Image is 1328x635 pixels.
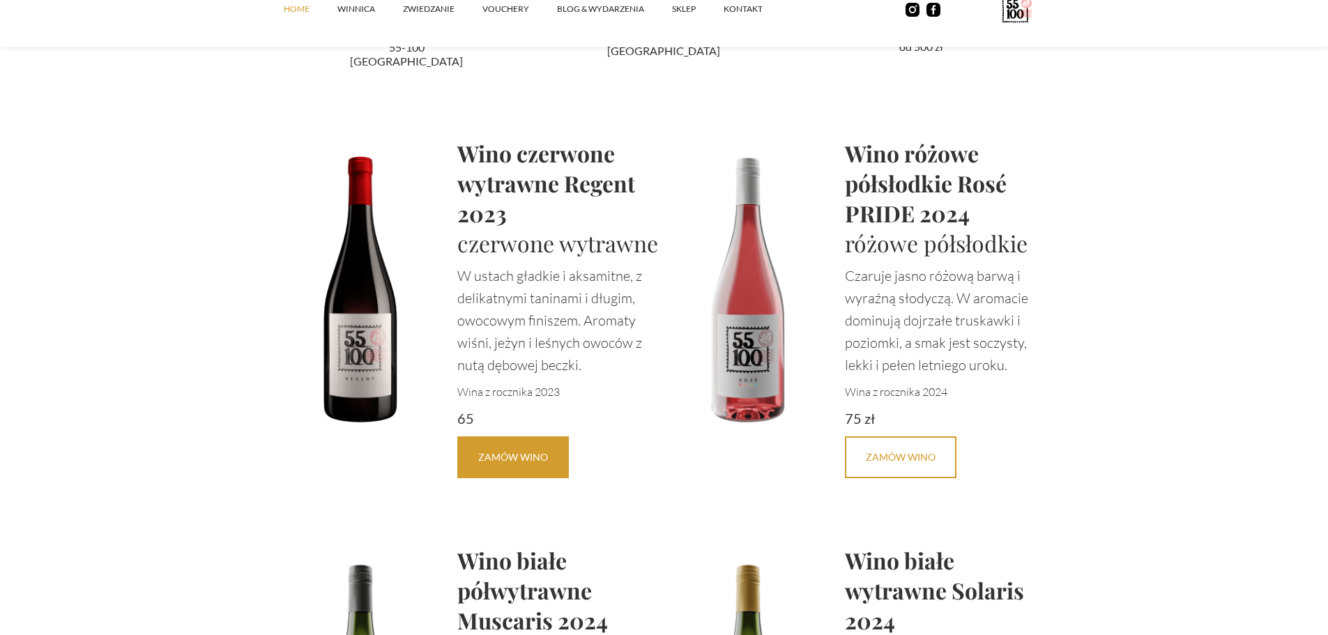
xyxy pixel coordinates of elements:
div: 65 [457,407,664,429]
h1: Wino różowe półsłodkie Rosé PRIDE 2024 [845,138,1052,228]
a: Zamów Wino [457,436,569,478]
h1: Wino czerwone wytrawne Regent 2023 [457,138,664,228]
h1: Wino białe wytrawne Solaris 2024 [845,545,1052,635]
p: Wina z rocznika 2023 [457,383,664,400]
div: 75 zł [845,407,1052,429]
h1: różowe półsłodkie [845,228,1052,258]
a: Zamów Wino [845,436,956,478]
div: 55-100 [GEOGRAPHIC_DATA] [284,40,530,68]
p: Czaruje jasno różową barwą i wyraźną słodyczą. W aromacie dominują dojrzałe truskawki i poziomki,... [845,265,1052,376]
h1: Wino białe półwytrawne Muscaris 2024 [457,545,664,635]
p: Wina z rocznika 2024 [845,383,1052,400]
h1: czerwone wytrawne [457,228,664,258]
p: W ustach gładkie i aksamitne, z delikatnymi taninami i długim, owocowym finiszem. Aromaty wiśni, ... [457,265,664,376]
